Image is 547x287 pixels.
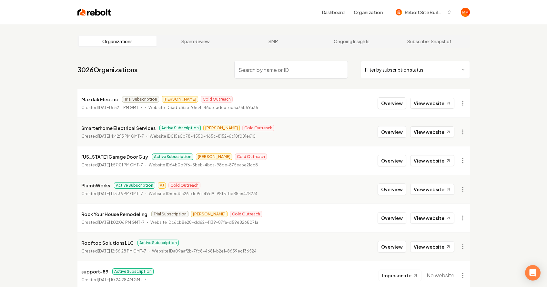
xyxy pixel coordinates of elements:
p: Smarterhome Electrical Services [81,124,156,132]
time: [DATE] 1:02:06 PM GMT-7 [98,220,145,225]
p: Website ID c6cb8e28-dd62-4139-87fa-d59e8268071a [150,219,258,226]
p: Mazdak Electric [81,95,118,103]
p: Website ID 6ec41c26-de9c-49d9-98f5-be88a6478274 [149,191,258,197]
span: [PERSON_NAME] [203,125,240,131]
button: Organization [350,6,387,18]
span: Cold Outreach [242,125,274,131]
span: Active Subscription [114,182,155,189]
p: [US_STATE] Garage Door Guy [81,153,148,161]
button: Open user button [461,8,470,17]
a: 3026Organizations [77,65,137,74]
a: Dashboard [322,9,345,15]
img: Rebolt Logo [77,8,111,17]
p: Created [81,162,143,168]
div: Open Intercom Messenger [525,265,541,281]
span: Active Subscription [152,153,193,160]
button: Overview [378,126,406,138]
p: Created [81,191,143,197]
p: support-89 [81,268,108,275]
span: [PERSON_NAME] [196,153,232,160]
span: Cold Outreach [230,211,262,217]
p: Website ID a09aaf2b-7fc8-4681-b2e1-8659ec136524 [152,248,257,254]
a: Ongoing Insights [312,36,390,46]
p: Created [81,277,147,283]
p: Website ID 3adfd8ab-95c4-46cb-adeb-ec3a75b59a35 [148,104,258,111]
a: Subscriber Snapshot [390,36,469,46]
button: Impersonate [379,270,421,281]
p: Created [81,219,145,226]
p: Created [81,248,146,254]
span: [PERSON_NAME] [191,211,228,217]
span: No website [427,272,454,279]
time: [DATE] 12:56:28 PM GMT-7 [98,249,146,253]
time: [DATE] 5:52:11 PM GMT-7 [98,105,143,110]
input: Search by name or ID [234,61,348,79]
time: [DATE] 1:13:36 PM GMT-7 [98,191,143,196]
p: Website ID 015a0d78-4550-465c-8152-6c18f081e610 [150,133,256,140]
button: Overview [378,241,406,252]
img: Rebolt Site Builder [396,9,402,15]
span: Cold Outreach [168,182,200,189]
span: Trial Subscription [122,96,159,103]
span: AJ [158,182,166,189]
a: View website [410,126,454,137]
button: Overview [378,155,406,166]
p: Created [81,133,144,140]
a: View website [410,213,454,223]
a: SMM [235,36,313,46]
span: Cold Outreach [235,153,267,160]
button: Overview [378,97,406,109]
a: View website [410,241,454,252]
time: [DATE] 4:42:13 PM GMT-7 [98,134,144,139]
time: [DATE] 1:57:01 PM GMT-7 [98,163,143,167]
span: Rebolt Site Builder [405,9,444,16]
span: Active Subscription [159,125,201,131]
button: Overview [378,212,406,224]
span: Impersonate [382,272,411,279]
p: Website ID 64b0d9f6-3beb-4bca-98de-875eabe21cc8 [149,162,258,168]
p: Rooftop Solutions LLC [81,239,134,247]
p: Rock Your House Remodeling [81,210,147,218]
p: PlumbWorks [81,182,110,189]
a: View website [410,155,454,166]
img: Matthew Meyer [461,8,470,17]
p: Created [81,104,143,111]
span: Trial Subscription [151,211,188,217]
time: [DATE] 10:24:28 AM GMT-7 [98,277,147,282]
a: Spam Review [157,36,235,46]
span: Cold Outreach [201,96,233,103]
span: [PERSON_NAME] [162,96,198,103]
a: View website [410,184,454,195]
span: Active Subscription [137,240,179,246]
span: Active Subscription [112,268,154,275]
a: View website [410,98,454,109]
button: Overview [378,183,406,195]
a: Organizations [79,36,157,46]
